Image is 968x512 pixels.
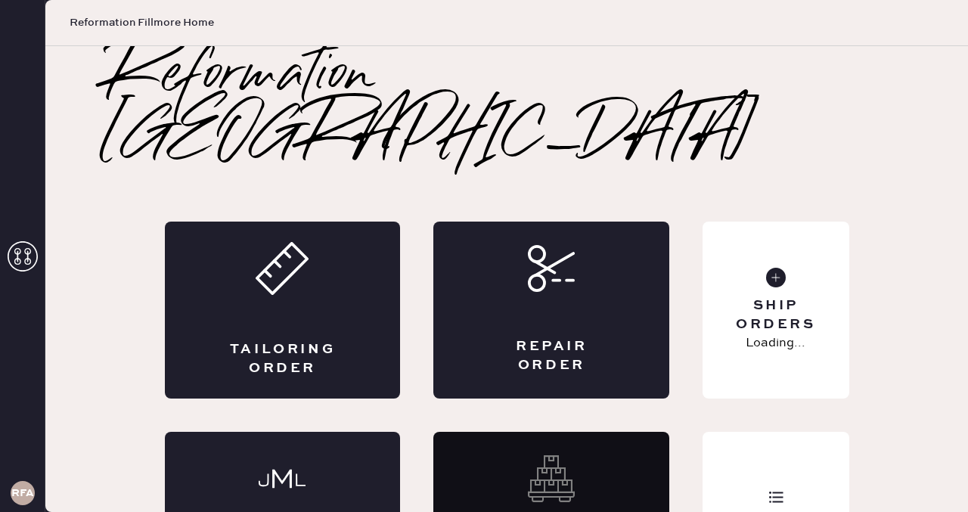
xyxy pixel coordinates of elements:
[715,296,836,334] div: Ship Orders
[70,15,214,30] span: Reformation Fillmore Home
[106,46,907,167] h2: Reformation [GEOGRAPHIC_DATA]
[225,340,340,378] div: Tailoring Order
[494,337,609,375] div: Repair Order
[746,334,805,352] p: Loading...
[11,488,34,498] h3: RFA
